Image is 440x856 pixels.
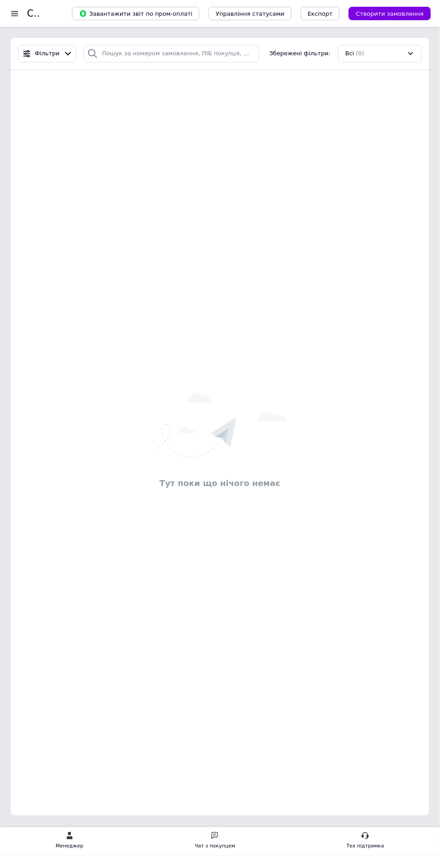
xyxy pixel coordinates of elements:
[195,843,235,852] div: Чат з покупцем
[72,7,200,20] button: Завантажити звіт по пром-оплаті
[347,843,384,852] div: Тех підтримка
[79,9,192,18] span: Завантажити звіт по пром-оплаті
[308,10,333,17] span: Експорт
[340,10,431,17] a: Створити замовлення
[216,10,284,17] span: Управління статусами
[349,7,431,20] button: Створити замовлення
[301,7,340,20] button: Експорт
[356,50,364,57] span: (0)
[356,10,424,17] span: Створити замовлення
[209,7,292,20] button: Управління статусами
[270,49,331,58] span: Збережені фільтри:
[346,49,355,58] span: Всі
[27,8,118,19] h1: Список замовлень
[84,45,259,62] input: Пошук за номером замовлення, ПІБ покупця, номером телефону, Email, номером накладної
[15,478,425,489] div: Тут поки що нічого немає
[35,49,60,58] span: Фільтри
[56,843,83,852] div: Менеджер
